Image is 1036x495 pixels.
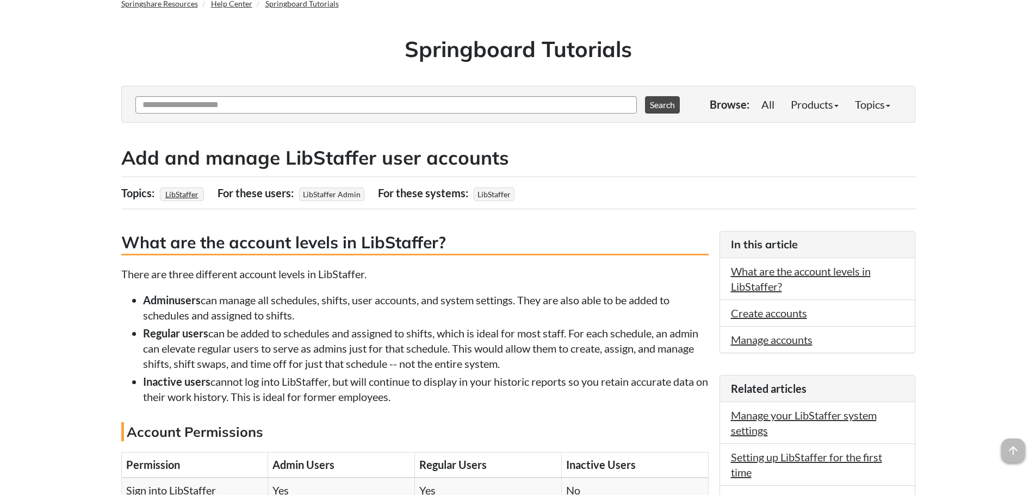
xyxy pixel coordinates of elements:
span: LibStaffer [474,187,514,201]
a: Create accounts [731,306,807,319]
th: Admin Users [268,453,415,478]
button: Search [645,96,680,114]
h3: What are the account levels in LibStaffer? [121,231,709,255]
a: Manage your LibStaffer system settings [731,409,877,437]
th: Permission [121,453,268,478]
a: Manage accounts [731,333,812,346]
h4: Account Permissions [121,422,709,441]
span: Related articles [731,382,807,395]
li: can manage all schedules, shifts, user accounts, and system settings. They are also able to be ad... [143,292,709,323]
li: cannot log into LibStaffer, but will continue to display in your historic reports so you retain a... [143,374,709,404]
th: Inactive Users [561,453,708,478]
div: For these users: [218,183,296,203]
a: Products [783,93,847,115]
strong: Inactive users [143,375,210,388]
p: There are three different account levels in LibStaffer. [121,266,709,281]
h3: In this article [731,237,904,252]
div: For these systems: [378,183,471,203]
a: Setting up LibStaffer for the first time [731,450,882,479]
div: Topics: [121,183,157,203]
h1: Springboard Tutorials [129,34,907,64]
th: Regular Users [415,453,562,478]
span: LibStaffer Admin [299,187,364,201]
a: Topics [847,93,898,115]
strong: Regular users [143,327,208,340]
a: arrow_upward [1001,440,1025,453]
h2: Add and manage LibStaffer user accounts [121,145,915,171]
strong: users [175,293,201,306]
strong: Admin [143,293,175,306]
li: can be added to schedules and assigned to shifts, which is ideal for most staff. For each schedul... [143,325,709,371]
span: arrow_upward [1001,438,1025,462]
p: Browse: [710,97,749,112]
a: LibStaffer [164,186,200,202]
a: What are the account levels in LibStaffer? [731,265,871,293]
a: All [753,93,783,115]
